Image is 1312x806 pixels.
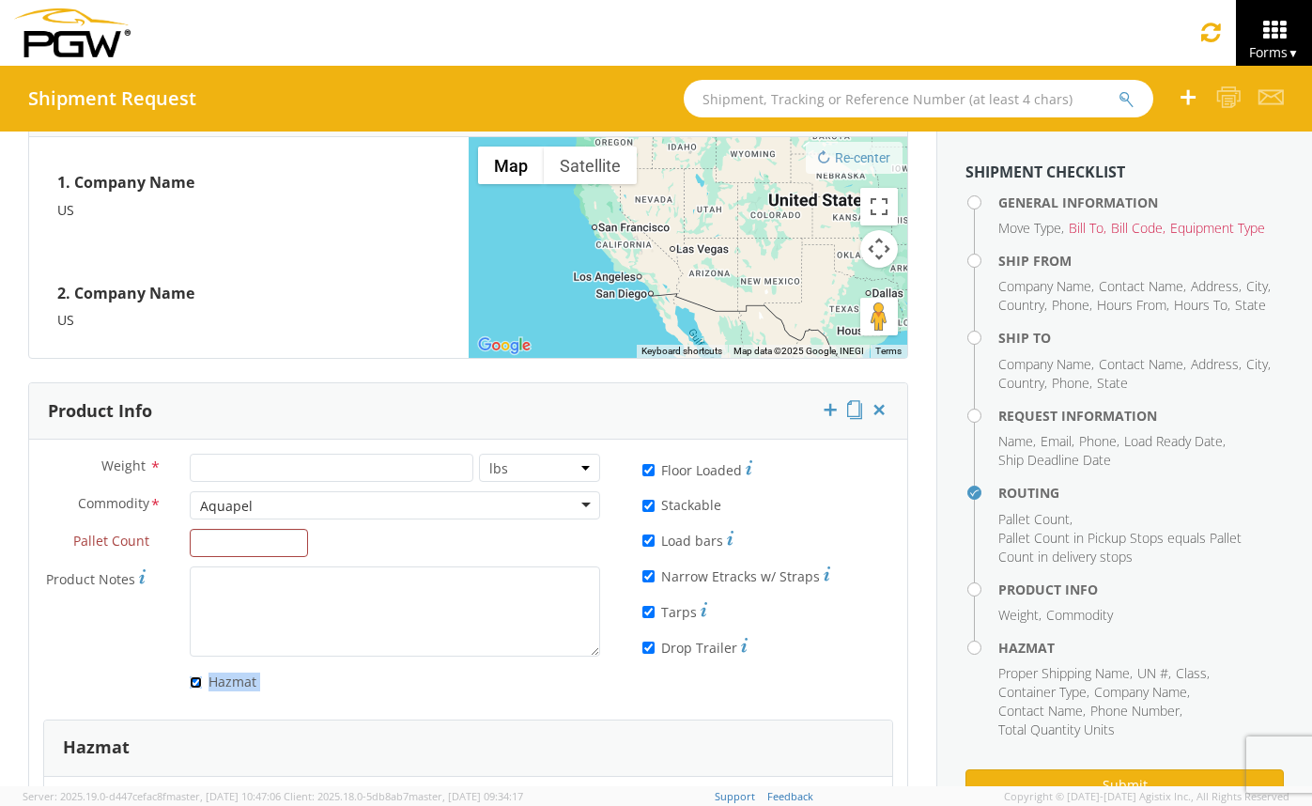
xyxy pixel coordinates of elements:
[1174,296,1230,315] li: ,
[409,789,523,803] span: master, [DATE] 09:34:17
[1174,296,1227,314] span: Hours To
[642,535,655,547] input: Load bars
[875,346,902,356] a: Terms
[1097,296,1166,314] span: Hours From
[642,606,655,618] input: Tarps
[998,702,1086,721] li: ,
[998,331,1284,345] h4: Ship To
[642,564,830,586] label: Narrow Etracks w/ Straps
[1079,432,1119,451] li: ,
[1246,277,1271,296] li: ,
[998,683,1087,701] span: Container Type
[1079,432,1117,450] span: Phone
[1246,355,1268,373] span: City
[998,721,1115,738] span: Total Quantity Units
[1170,219,1265,237] span: Equipment Type
[101,457,146,475] span: Weight
[998,219,1061,237] span: Move Type
[1235,296,1266,314] span: State
[1176,664,1210,683] li: ,
[715,789,755,803] a: Support
[63,738,130,757] h3: Hazmat
[1099,355,1186,374] li: ,
[1246,277,1268,295] span: City
[998,374,1047,393] li: ,
[965,162,1125,182] strong: Shipment Checklist
[28,88,196,109] h4: Shipment Request
[1052,296,1089,314] span: Phone
[998,355,1091,373] span: Company Name
[166,789,281,803] span: master, [DATE] 10:47:06
[642,457,752,480] label: Floor Loaded
[1288,45,1299,61] span: ▼
[1191,355,1242,374] li: ,
[14,8,131,57] img: pgw-form-logo-1aaa8060b1cc70fad034.png
[1090,702,1182,721] li: ,
[57,276,440,312] h4: 2. Company Name
[806,142,903,174] button: Re-center
[1052,374,1092,393] li: ,
[1191,277,1239,295] span: Address
[642,464,655,476] input: Floor Loaded
[1094,683,1190,702] li: ,
[998,374,1044,392] span: Country
[1069,219,1106,238] li: ,
[1099,277,1183,295] span: Contact Name
[1191,277,1242,296] li: ,
[1052,296,1092,315] li: ,
[860,188,898,225] button: Toggle fullscreen view
[998,606,1042,625] li: ,
[998,254,1284,268] h4: Ship From
[190,676,202,689] input: Hazmat
[23,789,281,803] span: Server: 2025.19.0-d447cefac8f
[1052,374,1089,392] span: Phone
[473,333,535,358] a: Open this area in Google Maps (opens a new window)
[998,409,1284,423] h4: Request Information
[642,500,655,512] input: Stackable
[733,346,864,356] span: Map data ©2025 Google, INEGI
[998,510,1070,528] span: Pallet Count
[998,277,1094,296] li: ,
[1046,606,1113,624] span: Commodity
[642,642,655,654] input: Drop Trailer
[1099,277,1186,296] li: ,
[1094,683,1187,701] span: Company Name
[998,432,1036,451] li: ,
[642,599,707,622] label: Tarps
[1249,43,1299,61] span: Forms
[998,529,1242,566] span: Pallet Count in Pickup Stops equals Pallet Count in delivery stops
[78,494,149,516] span: Commodity
[1111,219,1165,238] li: ,
[998,277,1091,295] span: Company Name
[965,769,1284,801] button: Submit
[1137,664,1171,683] li: ,
[684,80,1153,117] input: Shipment, Tracking or Reference Number (at least 4 chars)
[998,219,1064,238] li: ,
[46,570,135,588] span: Product Notes
[1124,432,1223,450] span: Load Ready Date
[1124,432,1226,451] li: ,
[1111,219,1163,237] span: Bill Code
[998,296,1044,314] span: Country
[998,606,1039,624] span: Weight
[642,528,733,550] label: Load bars
[1191,355,1239,373] span: Address
[1176,664,1207,682] span: Class
[57,201,74,219] span: US
[998,582,1284,597] h4: Product Info
[190,670,260,691] label: Hazmat
[998,702,1083,720] span: Contact Name
[48,402,152,421] h3: Product Info
[1004,789,1289,804] span: Copyright © [DATE]-[DATE] Agistix Inc., All Rights Reserved
[767,789,813,803] a: Feedback
[998,296,1047,315] li: ,
[860,298,898,335] button: Drag Pegman onto the map to open Street View
[1090,702,1180,720] span: Phone Number
[998,355,1094,374] li: ,
[641,345,722,358] button: Keyboard shortcuts
[998,486,1284,500] h4: Routing
[473,333,535,358] img: Google
[1246,355,1271,374] li: ,
[998,664,1130,682] span: Proper Shipping Name
[57,311,74,329] span: US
